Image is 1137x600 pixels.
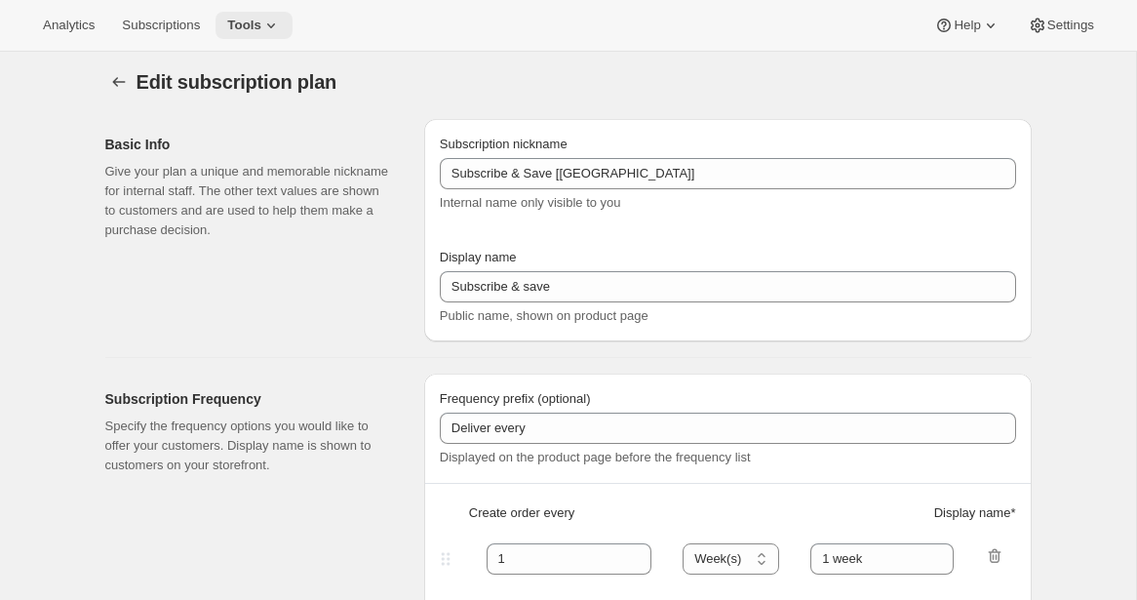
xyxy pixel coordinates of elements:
button: Analytics [31,12,106,39]
span: Public name, shown on product page [440,308,648,323]
input: 1 month [810,543,954,575]
span: Display name * [934,503,1016,523]
h2: Subscription Frequency [105,389,393,409]
input: Deliver every [440,413,1016,444]
span: Create order every [469,503,574,523]
span: Subscription nickname [440,137,568,151]
button: Subscription plans [105,68,133,96]
input: Subscribe & Save [440,271,1016,302]
span: Settings [1047,18,1094,33]
span: Subscriptions [122,18,200,33]
button: Help [922,12,1011,39]
p: Specify the frequency options you would like to offer your customers. Display name is shown to cu... [105,417,393,475]
button: Tools [216,12,293,39]
button: Settings [1016,12,1106,39]
button: Subscriptions [110,12,212,39]
span: Help [954,18,980,33]
p: Give your plan a unique and memorable nickname for internal staff. The other text values are show... [105,162,393,240]
span: Displayed on the product page before the frequency list [440,450,751,464]
span: Tools [227,18,261,33]
span: Analytics [43,18,95,33]
span: Frequency prefix (optional) [440,391,591,406]
span: Edit subscription plan [137,71,337,93]
input: Subscribe & Save [440,158,1016,189]
span: Display name [440,250,517,264]
h2: Basic Info [105,135,393,154]
span: Internal name only visible to you [440,195,621,210]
